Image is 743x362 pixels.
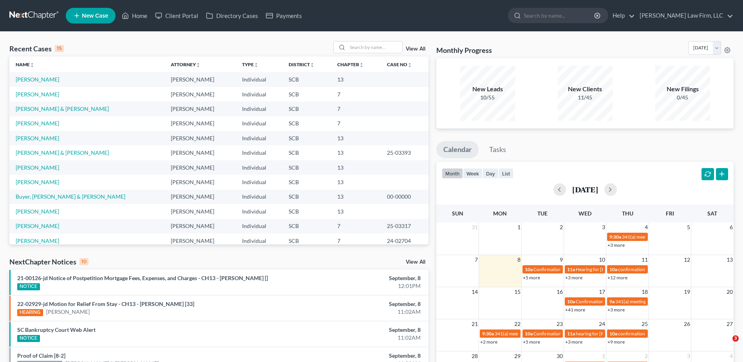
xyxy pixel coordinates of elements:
[598,255,606,264] span: 10
[331,175,381,189] td: 13
[726,255,734,264] span: 13
[565,275,582,281] a: +3 more
[165,101,236,116] td: [PERSON_NAME]
[726,319,734,329] span: 27
[9,44,64,53] div: Recent Cases
[567,299,575,304] span: 10a
[282,72,331,87] td: SCB
[666,210,674,217] span: Fri
[16,193,125,200] a: Buyer, [PERSON_NAME] & [PERSON_NAME]
[254,63,259,67] i: unfold_more
[524,8,595,23] input: Search by name...
[732,335,739,342] span: 3
[282,131,331,145] td: SCB
[310,63,315,67] i: unfold_more
[16,149,109,156] a: [PERSON_NAME] & [PERSON_NAME]
[16,237,59,244] a: [PERSON_NAME]
[607,339,625,345] a: +9 more
[16,223,59,229] a: [PERSON_NAME]
[683,287,691,297] span: 19
[558,94,613,101] div: 11/45
[463,168,483,179] button: week
[523,339,540,345] a: +5 more
[16,120,59,127] a: [PERSON_NAME]
[622,210,633,217] span: Thu
[282,160,331,175] td: SCB
[726,287,734,297] span: 20
[471,223,479,232] span: 31
[282,219,331,233] td: SCB
[82,13,108,19] span: New Case
[636,9,733,23] a: [PERSON_NAME] Law Firm, LLC
[609,9,635,23] a: Help
[331,219,381,233] td: 7
[644,223,649,232] span: 4
[644,351,649,361] span: 2
[499,168,513,179] button: list
[236,72,282,87] td: Individual
[406,46,425,52] a: View All
[17,335,40,342] div: NOTICE
[525,266,533,272] span: 10a
[559,255,564,264] span: 9
[282,116,331,131] td: SCB
[381,233,428,248] td: 24-02704
[331,131,381,145] td: 13
[567,331,575,337] span: 11a
[452,210,463,217] span: Sun
[442,168,463,179] button: month
[46,308,90,316] a: [PERSON_NAME]
[460,94,515,101] div: 10/55
[196,63,201,67] i: unfold_more
[16,62,34,67] a: Nameunfold_more
[165,190,236,204] td: [PERSON_NAME]
[282,233,331,248] td: SCB
[483,168,499,179] button: day
[406,259,425,265] a: View All
[525,331,533,337] span: 10a
[291,334,421,342] div: 11:02AM
[331,145,381,160] td: 13
[16,135,59,141] a: [PERSON_NAME]
[381,145,428,160] td: 25-03393
[236,131,282,145] td: Individual
[556,351,564,361] span: 30
[622,234,698,240] span: 341(a) meeting for [PERSON_NAME]
[291,326,421,334] div: September, 8
[609,234,621,240] span: 9:30a
[80,258,89,265] div: 10
[331,160,381,175] td: 13
[165,131,236,145] td: [PERSON_NAME]
[523,275,540,281] a: +5 more
[282,101,331,116] td: SCB
[556,287,564,297] span: 16
[576,266,683,272] span: Hearing for [PERSON_NAME] and [PERSON_NAME]
[618,331,706,337] span: confirmation hearing for [PERSON_NAME]
[493,210,507,217] span: Mon
[337,62,364,67] a: Chapterunfold_more
[513,319,521,329] span: 22
[331,116,381,131] td: 7
[236,145,282,160] td: Individual
[165,160,236,175] td: [PERSON_NAME]
[436,141,479,158] a: Calendar
[55,45,64,52] div: 15
[641,319,649,329] span: 25
[533,331,623,337] span: Confirmation Hearing for [PERSON_NAME]
[598,287,606,297] span: 17
[513,351,521,361] span: 29
[16,76,59,83] a: [PERSON_NAME]
[513,287,521,297] span: 15
[618,266,706,272] span: confirmation hearing for [PERSON_NAME]
[683,319,691,329] span: 26
[165,204,236,219] td: [PERSON_NAME]
[471,319,479,329] span: 21
[567,266,575,272] span: 11a
[9,257,89,266] div: NextChapter Notices
[729,223,734,232] span: 6
[17,283,40,290] div: NOTICE
[236,101,282,116] td: Individual
[641,287,649,297] span: 18
[165,219,236,233] td: [PERSON_NAME]
[559,223,564,232] span: 2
